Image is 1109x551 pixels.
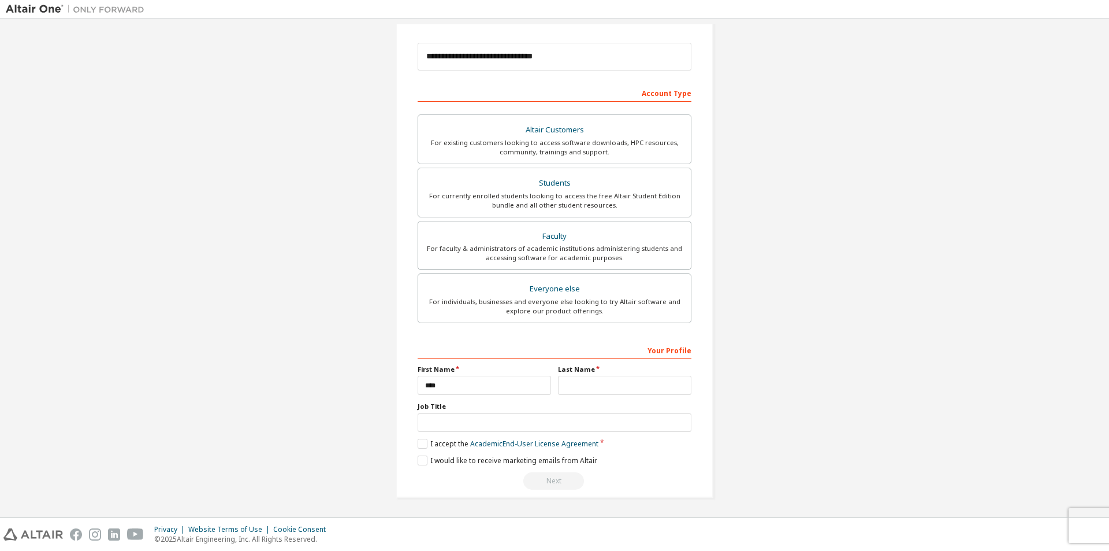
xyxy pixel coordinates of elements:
[418,341,691,359] div: Your Profile
[425,191,684,210] div: For currently enrolled students looking to access the free Altair Student Edition bundle and all ...
[425,175,684,191] div: Students
[425,228,684,245] div: Faculty
[6,3,150,15] img: Altair One
[188,525,273,534] div: Website Terms of Use
[418,365,551,374] label: First Name
[154,534,333,544] p: © 2025 Altair Engineering, Inc. All Rights Reserved.
[418,456,597,465] label: I would like to receive marketing emails from Altair
[108,528,120,541] img: linkedin.svg
[3,528,63,541] img: altair_logo.svg
[425,122,684,138] div: Altair Customers
[418,472,691,490] div: Read and acccept EULA to continue
[127,528,144,541] img: youtube.svg
[418,402,691,411] label: Job Title
[70,528,82,541] img: facebook.svg
[425,138,684,157] div: For existing customers looking to access software downloads, HPC resources, community, trainings ...
[418,439,598,449] label: I accept the
[273,525,333,534] div: Cookie Consent
[425,244,684,262] div: For faculty & administrators of academic institutions administering students and accessing softwa...
[154,525,188,534] div: Privacy
[425,281,684,297] div: Everyone else
[418,83,691,102] div: Account Type
[425,297,684,316] div: For individuals, businesses and everyone else looking to try Altair software and explore our prod...
[558,365,691,374] label: Last Name
[470,439,598,449] a: Academic End-User License Agreement
[89,528,101,541] img: instagram.svg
